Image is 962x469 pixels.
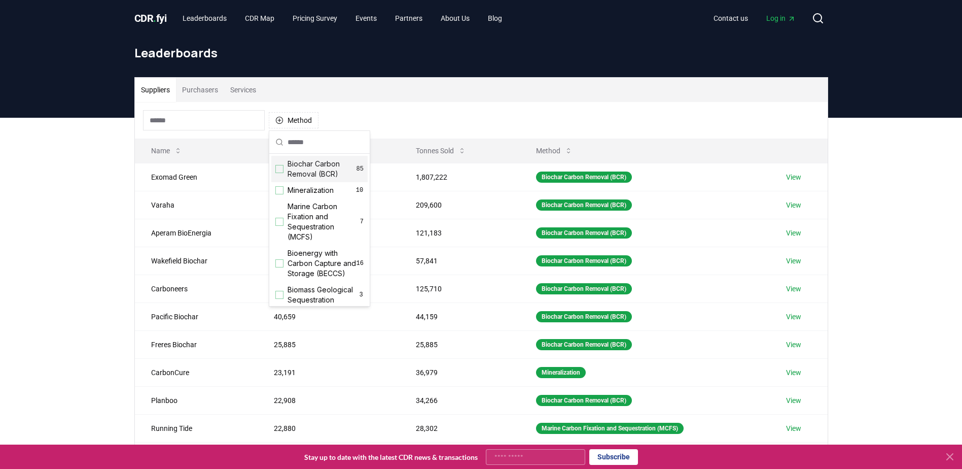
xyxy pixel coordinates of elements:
a: View [786,200,801,210]
span: 10 [355,186,364,194]
span: Biochar Carbon Removal (BCR) [288,159,357,179]
td: 44,159 [400,303,520,330]
span: 85 [357,165,364,173]
td: Planboo [135,386,258,414]
td: 89,298 [258,219,399,247]
a: View [786,172,801,182]
a: Events [347,9,385,27]
td: 1,807,222 [400,163,520,191]
a: View [786,284,801,294]
td: 94,267 [258,191,399,219]
button: Purchasers [176,78,224,102]
span: CDR fyi [134,12,167,24]
td: 174,771 [258,163,399,191]
h1: Leaderboards [134,45,828,61]
a: Blog [480,9,510,27]
td: 36,979 [400,358,520,386]
td: 50,515 [258,275,399,303]
div: Biochar Carbon Removal (BCR) [536,172,632,183]
a: View [786,395,801,406]
div: Biochar Carbon Removal (BCR) [536,227,632,239]
nav: Main [174,9,510,27]
a: View [786,367,801,378]
td: CarbonCure [135,358,258,386]
td: 28,302 [400,414,520,442]
td: 57,833 [258,247,399,275]
a: CDR.fyi [134,11,167,25]
td: 25,885 [258,330,399,358]
td: Varaha [135,191,258,219]
div: Biochar Carbon Removal (BCR) [536,283,632,294]
a: About Us [433,9,478,27]
a: View [786,312,801,322]
a: Log in [758,9,804,27]
span: 3 [359,291,364,299]
div: Biochar Carbon Removal (BCR) [536,339,632,350]
a: View [786,228,801,238]
a: Partners [387,9,431,27]
a: View [786,340,801,350]
button: Method [528,141,581,161]
span: Mineralization [288,185,334,195]
a: Pricing Survey [284,9,345,27]
a: Contact us [705,9,756,27]
td: Pacific Biochar [135,303,258,330]
div: Biochar Carbon Removal (BCR) [536,395,632,406]
td: 121,183 [400,219,520,247]
td: Wakefield Biochar [135,247,258,275]
span: Bioenergy with Carbon Capture and Storage (BECCS) [288,248,357,279]
td: Running Tide [135,414,258,442]
span: Biomass Geological Sequestration [288,285,359,305]
span: Marine Carbon Fixation and Sequestration (MCFS) [288,202,360,242]
td: Carboneers [135,275,258,303]
span: Log in [766,13,796,23]
td: 125,710 [400,275,520,303]
button: Name [143,141,190,161]
nav: Main [705,9,804,27]
td: Aperam BioEnergia [135,219,258,247]
a: View [786,423,801,433]
a: Leaderboards [174,9,235,27]
td: 22,880 [258,414,399,442]
td: 22,908 [258,386,399,414]
button: Tonnes Delivered [266,141,347,161]
div: Mineralization [536,367,586,378]
td: 209,600 [400,191,520,219]
td: 23,191 [258,358,399,386]
a: CDR Map [237,9,282,27]
td: Exomad Green [135,163,258,191]
td: 40,659 [258,303,399,330]
div: Biochar Carbon Removal (BCR) [536,311,632,322]
button: Suppliers [135,78,176,102]
button: Tonnes Sold [408,141,474,161]
div: Marine Carbon Fixation and Sequestration (MCFS) [536,423,684,434]
div: Biochar Carbon Removal (BCR) [536,255,632,266]
div: Biochar Carbon Removal (BCR) [536,199,632,211]
td: 25,885 [400,330,520,358]
td: 57,841 [400,247,520,275]
a: View [786,256,801,266]
span: . [153,12,156,24]
button: Method [269,112,318,128]
span: 7 [360,218,364,226]
td: 34,266 [400,386,520,414]
button: Services [224,78,262,102]
td: Freres Biochar [135,330,258,358]
span: 16 [357,259,364,267]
